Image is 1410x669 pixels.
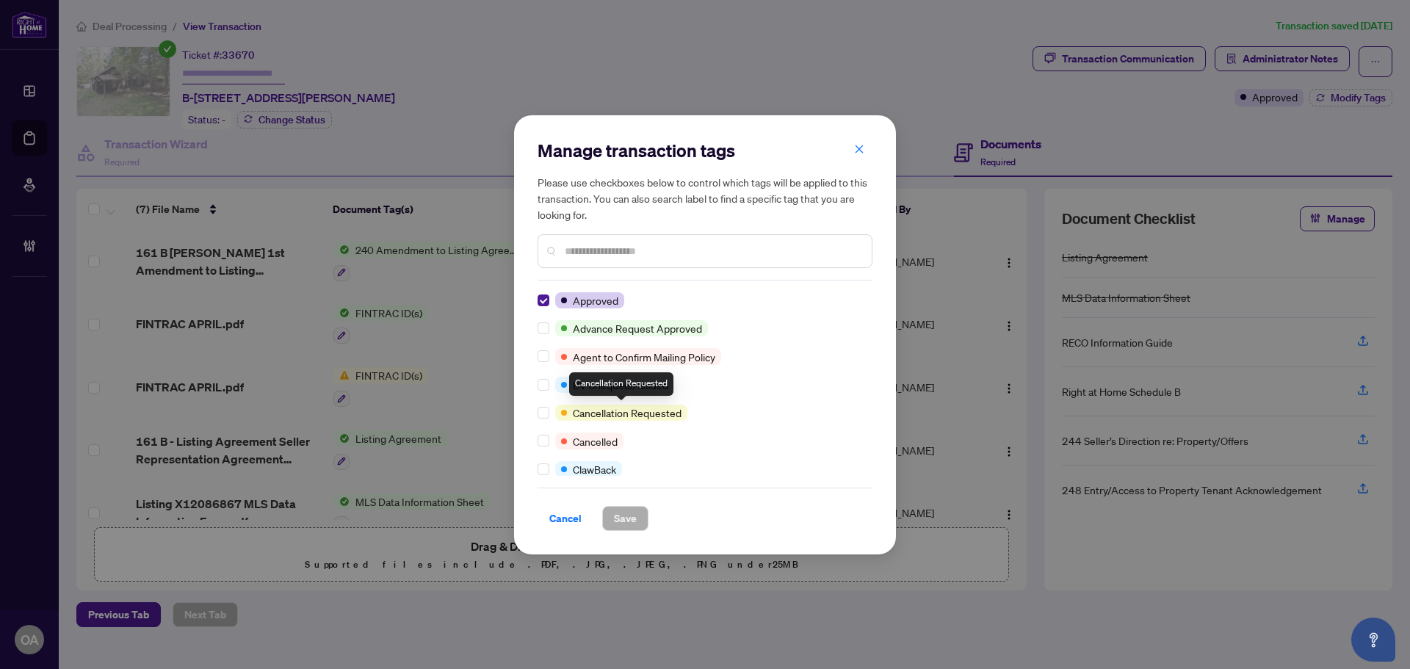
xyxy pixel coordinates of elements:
span: Cancellation Requested [573,405,681,421]
span: close [854,144,864,154]
button: Cancel [538,506,593,531]
span: Approved [573,292,618,308]
h2: Manage transaction tags [538,139,872,162]
span: Advance Request Approved [573,320,702,336]
span: Cancel [549,507,582,530]
div: Cancellation Requested [569,372,673,396]
span: Agent to Confirm Mailing Policy [573,349,715,365]
span: Cancelled [573,433,618,449]
button: Save [602,506,648,531]
button: Open asap [1351,618,1395,662]
h5: Please use checkboxes below to control which tags will be applied to this transaction. You can al... [538,174,872,223]
span: ClawBack [573,461,616,477]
